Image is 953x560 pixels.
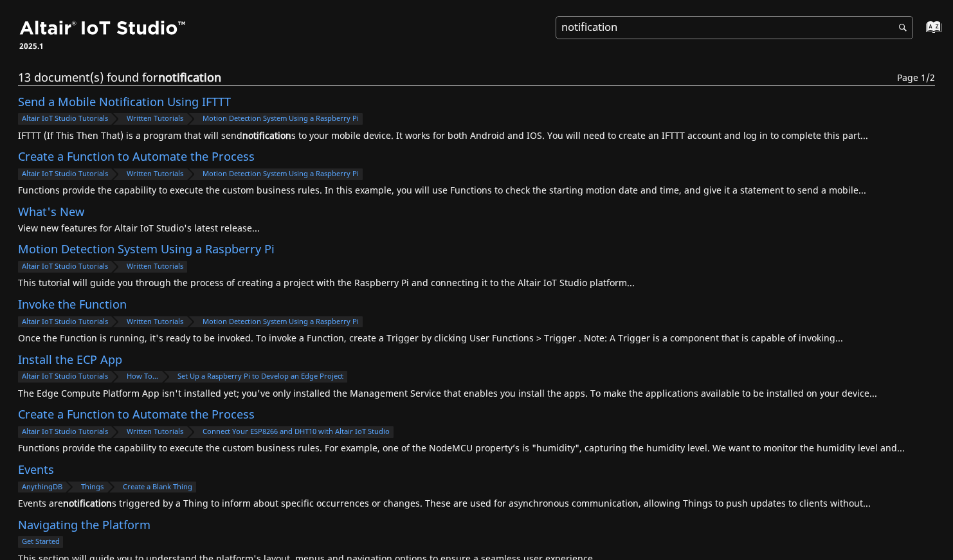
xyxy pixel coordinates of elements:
[18,222,930,235] div: View new features for Altair IoT Studio's latest release...
[18,482,66,493] a: AnythingDB
[18,261,111,273] a: Altair IoT Studio Tutorials
[556,16,913,39] input: Search query
[18,241,275,258] a: Motion Detection System Using a Raspberry Pi
[18,406,255,424] a: Create a Function to Automate the Process
[123,316,187,328] a: Written Tutorials
[18,296,127,314] a: Invoke the Function
[18,113,111,125] a: Altair IoT Studio Tutorials
[18,185,930,197] div: Functions provide the capability to execute the custom business rules. In this example, you will ...
[897,72,935,85] div: Page 1/2
[18,332,930,345] div: Once the Function is running, it's ready to be invoked. To invoke a Function, create a Trigger by...
[123,426,187,438] a: Written Tutorials
[63,497,112,510] span: notification
[18,168,111,180] a: Altair IoT Studio Tutorials
[18,130,930,143] div: IFTTT (If This Then That) is a program that will send s to your mobile device. It works for both ...
[123,371,162,383] a: How To...
[882,16,918,41] button: Search
[905,26,934,40] a: Go to index terms page
[18,498,930,510] div: Events are s triggered by a Thing to inform about specific occurrences or changes. These are used...
[18,517,150,534] a: Navigating the Platform
[18,388,930,401] div: The Edge Compute Platform App isn't installed yet; you've only installed the Management Service t...
[158,69,221,87] span: notification
[18,426,111,438] a: Altair IoT Studio Tutorials
[199,316,363,328] a: Motion Detection System Using a Raspberry Pi
[18,536,63,548] a: Get Started
[174,371,347,383] a: Set Up a Raspberry Pi to Develop an Edge Project
[120,482,196,493] a: Create a Blank Thing
[19,19,188,39] img: Altair IoT Studio
[18,462,54,479] a: Events
[199,426,394,438] a: Connect Your ESP8266 and DHT10 with Altair IoT Studio
[123,113,187,125] a: Written Tutorials
[78,482,107,493] a: Things
[19,41,188,52] p: 2025.1
[18,72,897,85] div: 13 document(s) found for
[18,94,231,111] a: Send a Mobile Notification Using IFTTT
[199,113,363,125] a: Motion Detection System Using a Raspberry Pi
[18,149,255,166] a: Create a Function to Automate the Process
[18,204,84,221] a: What's New
[18,316,111,328] a: Altair IoT Studio Tutorials
[123,168,187,180] a: Written Tutorials
[18,277,930,290] div: This tutorial will guide you through the process of creating a project with the Raspberry Pi and ...
[18,442,930,455] div: Functions provide the capability to execute the custom business rules. For example, one of the No...
[242,129,291,143] span: notification
[199,168,363,180] a: Motion Detection System Using a Raspberry Pi
[18,352,122,369] a: Install the ECP App
[18,371,111,383] a: Altair IoT Studio Tutorials
[123,261,187,273] a: Written Tutorials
